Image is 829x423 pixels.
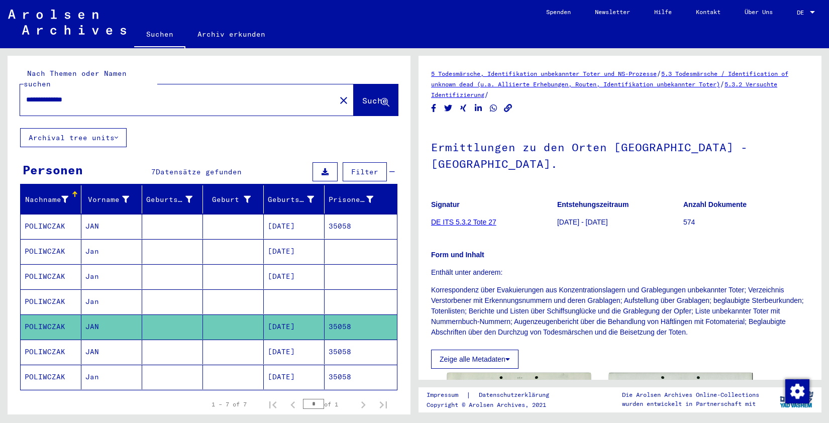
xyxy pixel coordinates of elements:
[622,390,759,399] p: Die Arolsen Archives Online-Collections
[81,214,142,239] mat-cell: JAN
[81,185,142,214] mat-header-cell: Vorname
[427,390,466,400] a: Impressum
[146,191,205,207] div: Geburtsname
[427,400,561,409] p: Copyright © Arolsen Archives, 2021
[21,314,81,339] mat-cell: POLIWCZAK
[21,365,81,389] mat-cell: POLIWCZAK
[325,314,397,339] mat-cell: 35058
[557,200,629,208] b: Entstehungszeitraum
[785,379,809,403] div: Zustimmung ändern
[185,22,277,46] a: Archiv erkunden
[212,400,247,409] div: 1 – 7 of 7
[81,289,142,314] mat-cell: Jan
[203,185,264,214] mat-header-cell: Geburt‏
[151,167,156,176] span: 7
[142,185,203,214] mat-header-cell: Geburtsname
[471,390,561,400] a: Datenschutzerklärung
[264,365,325,389] mat-cell: [DATE]
[484,90,489,99] span: /
[25,194,68,205] div: Nachname
[21,214,81,239] mat-cell: POLIWCZAK
[488,102,499,115] button: Share on WhatsApp
[85,194,129,205] div: Vorname
[557,217,683,228] p: [DATE] - [DATE]
[431,200,460,208] b: Signatur
[268,191,327,207] div: Geburtsdatum
[353,394,373,414] button: Next page
[338,94,350,107] mat-icon: close
[503,102,513,115] button: Copy link
[25,191,81,207] div: Nachname
[81,239,142,264] mat-cell: Jan
[683,217,809,228] p: 574
[24,69,127,88] mat-label: Nach Themen oder Namen suchen
[429,102,439,115] button: Share on Facebook
[431,218,496,226] a: DE ITS 5.3.2 Tote 27
[21,264,81,289] mat-cell: POLIWCZAK
[134,22,185,48] a: Suchen
[283,394,303,414] button: Previous page
[207,194,251,205] div: Geburt‏
[20,128,127,147] button: Archival tree units
[657,69,661,78] span: /
[325,365,397,389] mat-cell: 35058
[431,124,809,185] h1: Ermittlungen zu den Orten [GEOGRAPHIC_DATA] - [GEOGRAPHIC_DATA].
[81,314,142,339] mat-cell: JAN
[85,191,142,207] div: Vorname
[268,194,314,205] div: Geburtsdatum
[264,340,325,364] mat-cell: [DATE]
[146,194,192,205] div: Geburtsname
[264,214,325,239] mat-cell: [DATE]
[797,9,808,16] span: DE
[622,399,759,408] p: wurden entwickelt in Partnerschaft mit
[431,70,657,77] a: 5 Todesmärsche, Identifikation unbekannter Toter und NS-Prozesse
[329,191,386,207] div: Prisoner #
[458,102,469,115] button: Share on Xing
[21,289,81,314] mat-cell: POLIWCZAK
[343,162,387,181] button: Filter
[443,102,454,115] button: Share on Twitter
[473,102,484,115] button: Share on LinkedIn
[431,350,519,369] button: Zeige alle Metadaten
[373,394,393,414] button: Last page
[264,185,325,214] mat-header-cell: Geburtsdatum
[431,285,809,338] p: Korrespondenz über Evakuierungen aus Konzentrationslagern und Grablegungen unbekannter Toter; Ver...
[325,214,397,239] mat-cell: 35058
[81,264,142,289] mat-cell: Jan
[334,90,354,110] button: Clear
[325,340,397,364] mat-cell: 35058
[303,399,353,409] div: of 1
[778,387,815,412] img: yv_logo.png
[325,185,397,214] mat-header-cell: Prisoner #
[8,10,126,35] img: Arolsen_neg.svg
[81,365,142,389] mat-cell: Jan
[431,267,809,278] p: Enthält unter anderem:
[431,251,484,259] b: Form und Inhalt
[683,200,747,208] b: Anzahl Dokumente
[329,194,373,205] div: Prisoner #
[156,167,242,176] span: Datensätze gefunden
[81,340,142,364] mat-cell: JAN
[21,239,81,264] mat-cell: POLIWCZAK
[785,379,809,403] img: Zustimmung ändern
[21,185,81,214] mat-header-cell: Nachname
[362,95,387,105] span: Suche
[351,167,378,176] span: Filter
[23,161,83,179] div: Personen
[720,79,724,88] span: /
[207,191,263,207] div: Geburt‏
[354,84,398,116] button: Suche
[264,264,325,289] mat-cell: [DATE]
[264,239,325,264] mat-cell: [DATE]
[21,340,81,364] mat-cell: POLIWCZAK
[264,314,325,339] mat-cell: [DATE]
[263,394,283,414] button: First page
[427,390,561,400] div: |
